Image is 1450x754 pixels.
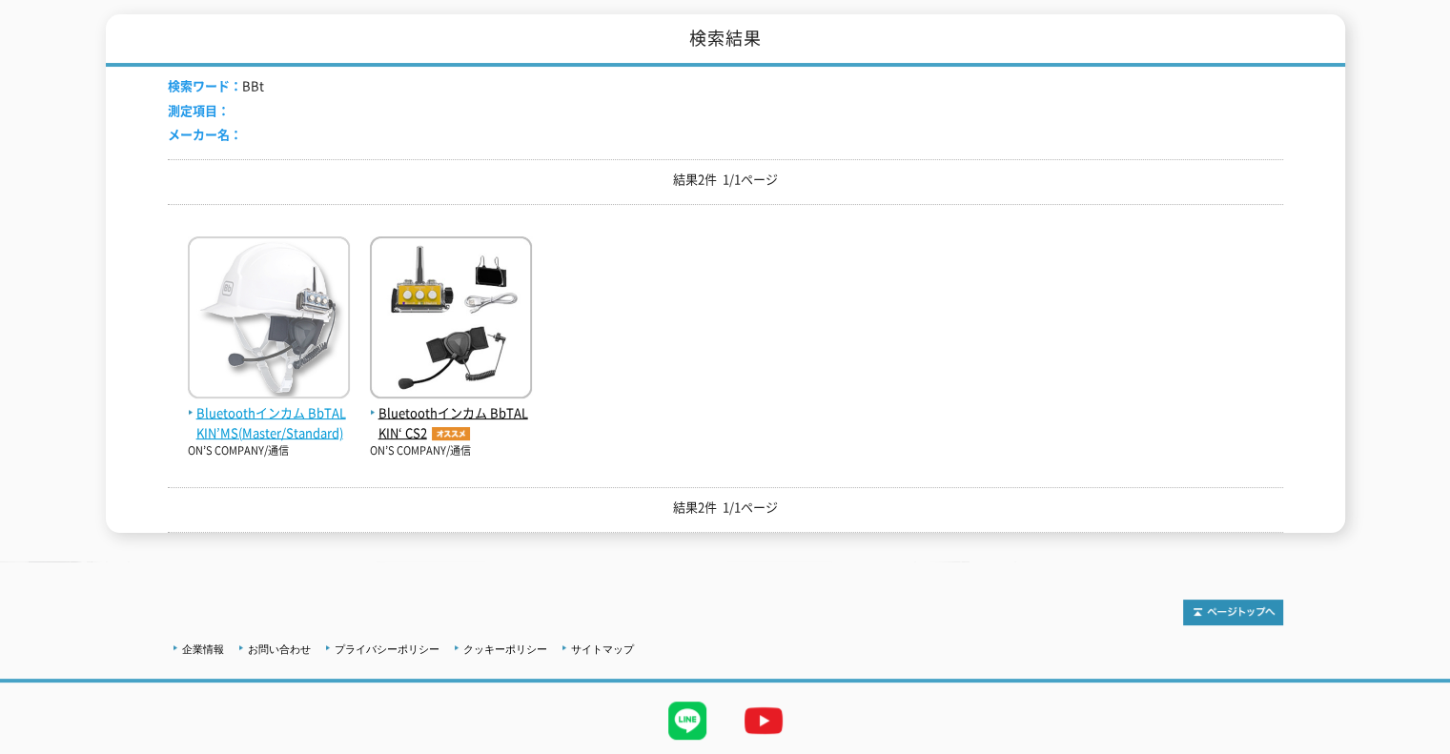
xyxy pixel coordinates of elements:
a: Bluetoothインカム BbTALKIN’MS(Master/Standard) [188,383,350,442]
a: プライバシーポリシー [335,643,439,655]
a: 企業情報 [182,643,224,655]
span: 検索ワード： [168,76,242,94]
a: お問い合わせ [248,643,311,655]
a: サイトマップ [571,643,634,655]
a: クッキーポリシー [463,643,547,655]
img: トップページへ [1183,600,1283,625]
img: オススメ [427,427,475,440]
p: 結果2件 1/1ページ [168,170,1283,190]
a: Bluetoothインカム BbTALKIN‘ CS2オススメ [370,383,532,442]
span: メーカー名： [168,125,242,143]
p: 結果2件 1/1ページ [168,498,1283,518]
p: ON’S COMPANY/通信 [370,443,532,459]
span: Bluetoothインカム BbTALKIN‘ CS2 [370,403,532,443]
p: ON’S COMPANY/通信 [188,443,350,459]
span: 測定項目： [168,101,230,119]
span: Bluetoothインカム BbTALKIN’MS(Master/Standard) [188,403,350,443]
h1: 検索結果 [106,14,1345,67]
img: BbTALKIN‘ CS2 [370,236,532,403]
li: BBt [168,76,264,96]
img: BbTALKIN’MS(Master/Standard) [188,236,350,403]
